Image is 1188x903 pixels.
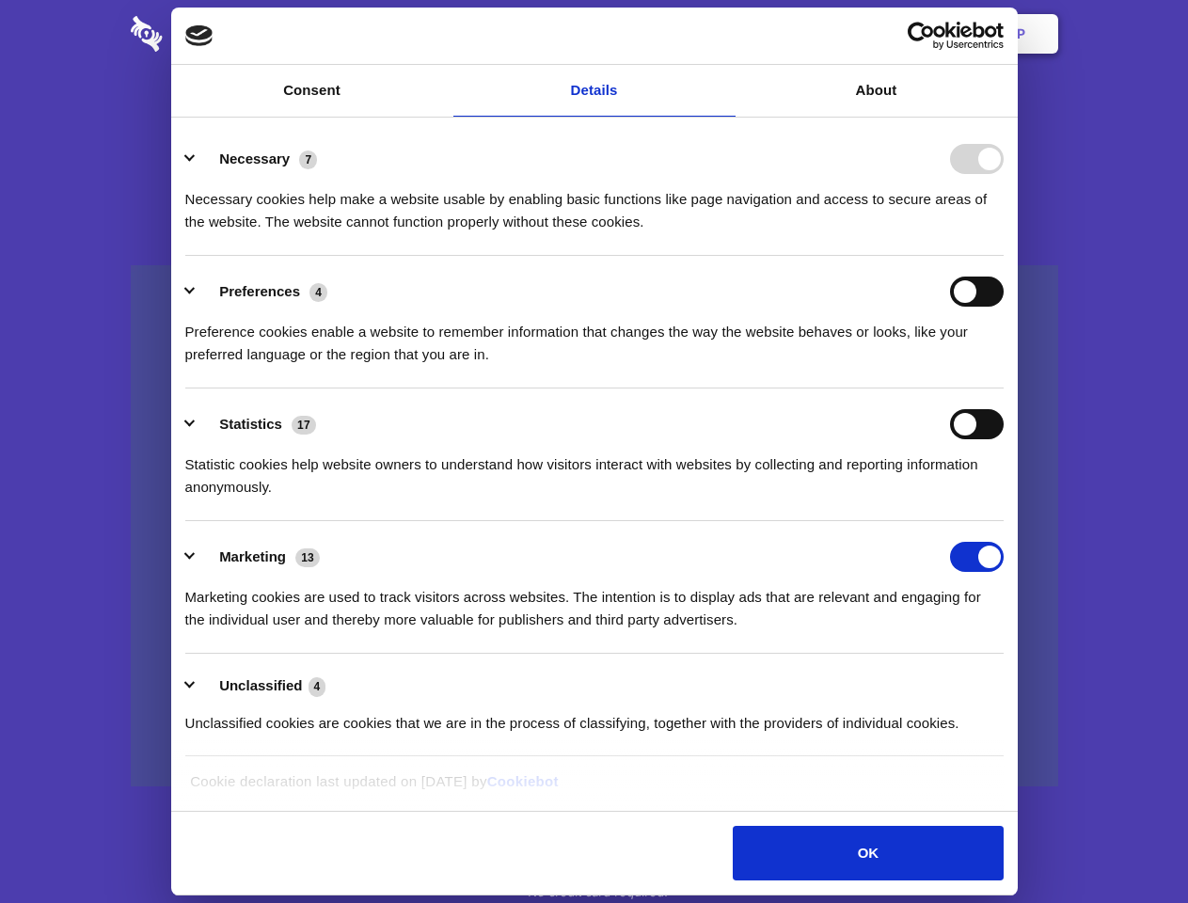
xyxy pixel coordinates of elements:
label: Necessary [219,150,290,166]
label: Statistics [219,416,282,432]
button: Statistics (17) [185,409,328,439]
div: Marketing cookies are used to track visitors across websites. The intention is to display ads tha... [185,572,1004,631]
button: OK [733,826,1003,880]
a: Contact [763,5,849,63]
div: Cookie declaration last updated on [DATE] by [176,770,1012,807]
a: Consent [171,65,453,117]
a: Wistia video thumbnail [131,265,1058,787]
h1: Eliminate Slack Data Loss. [131,85,1058,152]
span: 4 [309,283,327,302]
div: Preference cookies enable a website to remember information that changes the way the website beha... [185,307,1004,366]
button: Preferences (4) [185,277,340,307]
div: Necessary cookies help make a website usable by enabling basic functions like page navigation and... [185,174,1004,233]
img: logo-wordmark-white-trans-d4663122ce5f474addd5e946df7df03e33cb6a1c49d2221995e7729f52c070b2.svg [131,16,292,52]
button: Unclassified (4) [185,674,338,698]
div: Unclassified cookies are cookies that we are in the process of classifying, together with the pro... [185,698,1004,735]
a: About [736,65,1018,117]
a: Login [853,5,935,63]
h4: Auto-redaction of sensitive data, encrypted data sharing and self-destructing private chats. Shar... [131,171,1058,233]
a: Cookiebot [487,773,559,789]
span: 17 [292,416,316,435]
span: 7 [299,150,317,169]
iframe: Drift Widget Chat Controller [1094,809,1165,880]
img: logo [185,25,214,46]
div: Statistic cookies help website owners to understand how visitors interact with websites by collec... [185,439,1004,499]
label: Preferences [219,283,300,299]
button: Necessary (7) [185,144,329,174]
button: Marketing (13) [185,542,332,572]
a: Pricing [552,5,634,63]
a: Details [453,65,736,117]
label: Marketing [219,548,286,564]
span: 4 [309,677,326,696]
a: Usercentrics Cookiebot - opens in a new window [839,22,1004,50]
span: 13 [295,548,320,567]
